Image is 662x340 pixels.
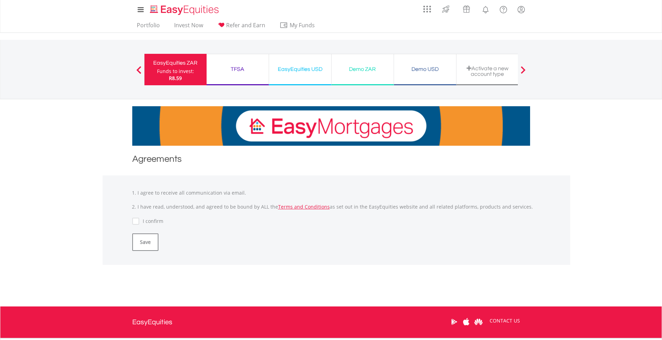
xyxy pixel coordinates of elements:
a: Huawei [473,311,485,333]
a: Portfolio [134,22,163,32]
div: TFSA [211,64,265,74]
a: Google Play [448,311,460,333]
a: My Profile [512,2,530,17]
a: Vouchers [456,2,477,15]
div: Demo ZAR [336,64,389,74]
a: Terms and Conditions [278,203,330,210]
span: R8.59 [169,75,182,81]
img: EasyMortage Promotion Banner [132,106,530,146]
img: EasyEquities_Logo.png [149,4,222,16]
img: grid-menu-icon.svg [423,5,431,13]
div: Activate a new account type [461,65,514,77]
a: Notifications [477,2,494,16]
button: Save [132,233,158,251]
li: I have read, understood, and agreed to be bound by ALL the as set out in the EasyEquities website... [137,203,541,210]
a: Home page [147,2,222,16]
span: My Funds [280,21,325,30]
div: EasyEquities USD [273,64,327,74]
div: EasyEquities ZAR [149,58,202,68]
label: I confirm [139,218,163,225]
span: Refer and Earn [226,21,265,29]
a: Invest Now [171,22,206,32]
a: FAQ's and Support [494,2,512,16]
li: I agree to receive all communication via email. [137,189,541,196]
h1: Agreements [132,153,530,168]
a: CONTACT US [485,311,525,331]
img: vouchers-v2.svg [461,3,472,15]
a: Apple [460,311,473,333]
a: AppsGrid [419,2,436,13]
img: thrive-v2.svg [440,3,452,15]
a: Refer and Earn [215,22,268,32]
div: Funds to invest: [157,68,194,75]
div: Demo USD [398,64,452,74]
a: EasyEquities [132,306,172,338]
